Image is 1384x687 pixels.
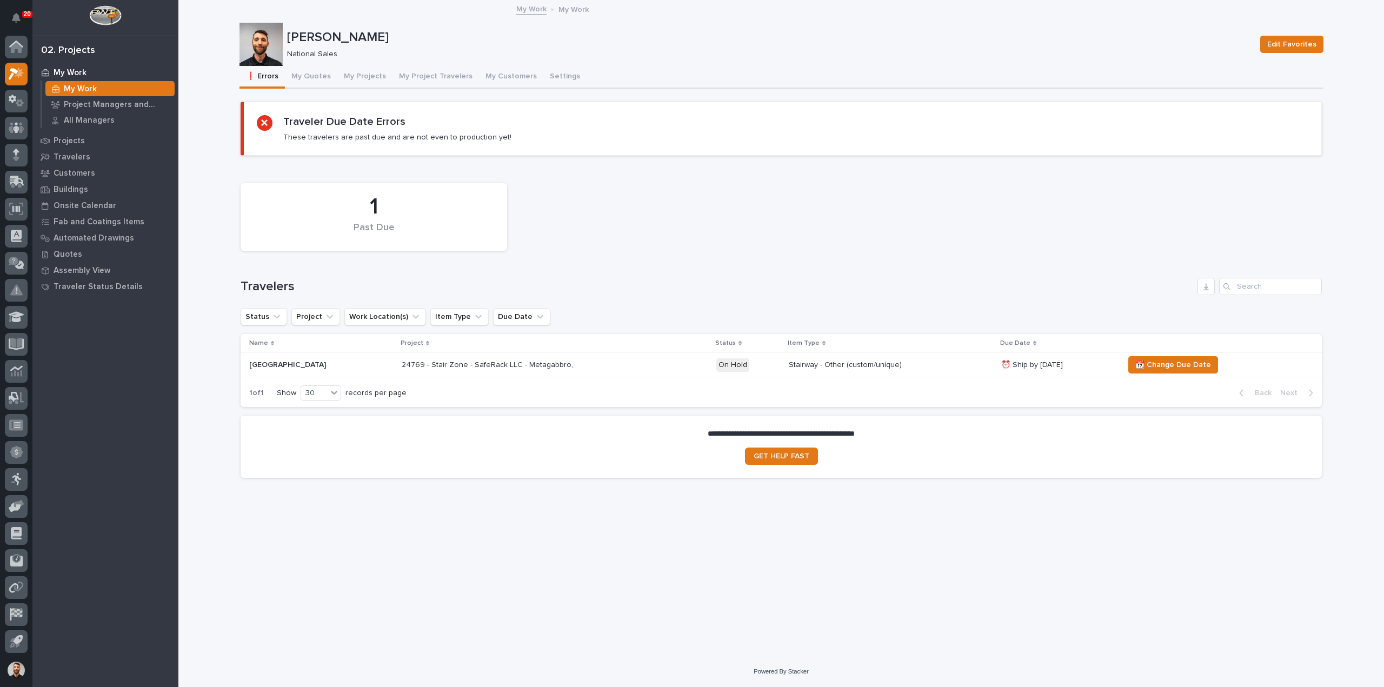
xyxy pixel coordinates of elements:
[345,389,407,398] p: records per page
[64,84,97,94] p: My Work
[1280,388,1304,398] span: Next
[5,659,28,682] button: users-avatar
[754,668,808,675] a: Powered By Stacker
[277,389,296,398] p: Show
[283,115,405,128] h2: Traveler Due Date Errors
[392,66,479,89] button: My Project Travelers
[32,246,178,262] a: Quotes
[1219,278,1322,295] input: Search
[285,66,337,89] button: My Quotes
[287,30,1252,45] p: [PERSON_NAME]
[32,132,178,149] a: Projects
[1230,388,1276,398] button: Back
[64,100,170,110] p: Project Managers and Engineers
[54,185,88,195] p: Buildings
[54,250,82,259] p: Quotes
[249,361,393,370] p: [GEOGRAPHIC_DATA]
[41,45,95,57] div: 02. Projects
[1260,36,1323,53] button: Edit Favorites
[42,97,178,112] a: Project Managers and Engineers
[32,278,178,295] a: Traveler Status Details
[283,132,511,142] p: These travelers are past due and are not even to production yet!
[32,230,178,246] a: Automated Drawings
[402,361,591,370] p: 24769 - Stair Zone - SafeRack LLC - Metagabbro,
[32,149,178,165] a: Travelers
[259,222,489,245] div: Past Due
[32,165,178,181] a: Customers
[89,5,121,25] img: Workspace Logo
[1135,358,1211,371] span: 📆 Change Due Date
[32,197,178,214] a: Onsite Calendar
[54,282,143,292] p: Traveler Status Details
[1248,388,1272,398] span: Back
[259,194,489,221] div: 1
[344,308,426,325] button: Work Location(s)
[54,152,90,162] p: Travelers
[54,217,144,227] p: Fab and Coatings Items
[543,66,587,89] button: Settings
[54,68,86,78] p: My Work
[241,353,1322,377] tr: [GEOGRAPHIC_DATA]24769 - Stair Zone - SafeRack LLC - Metagabbro,On HoldStairway - Other (custom/u...
[241,308,287,325] button: Status
[54,169,95,178] p: Customers
[301,388,327,399] div: 30
[789,361,978,370] p: Stairway - Other (custom/unique)
[716,358,749,372] div: On Hold
[5,6,28,29] button: Notifications
[1001,361,1115,370] p: ⏰ Ship by [DATE]
[42,112,178,128] a: All Managers
[1267,38,1316,51] span: Edit Favorites
[715,337,736,349] p: Status
[249,337,268,349] p: Name
[241,380,272,406] p: 1 of 1
[337,66,392,89] button: My Projects
[32,262,178,278] a: Assembly View
[401,337,423,349] p: Project
[430,308,489,325] button: Item Type
[1000,337,1030,349] p: Due Date
[239,66,285,89] button: ❗ Errors
[14,13,28,30] div: Notifications20
[24,10,31,18] p: 20
[54,234,134,243] p: Automated Drawings
[754,452,809,460] span: GET HELP FAST
[54,136,85,146] p: Projects
[32,214,178,230] a: Fab and Coatings Items
[64,116,115,125] p: All Managers
[32,181,178,197] a: Buildings
[54,266,110,276] p: Assembly View
[32,64,178,81] a: My Work
[42,81,178,96] a: My Work
[788,337,820,349] p: Item Type
[1276,388,1322,398] button: Next
[493,308,550,325] button: Due Date
[54,201,116,211] p: Onsite Calendar
[558,3,589,15] p: My Work
[291,308,340,325] button: Project
[1128,356,1218,373] button: 📆 Change Due Date
[479,66,543,89] button: My Customers
[745,448,818,465] a: GET HELP FAST
[287,50,1247,59] p: National Sales
[241,279,1193,295] h1: Travelers
[516,2,547,15] a: My Work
